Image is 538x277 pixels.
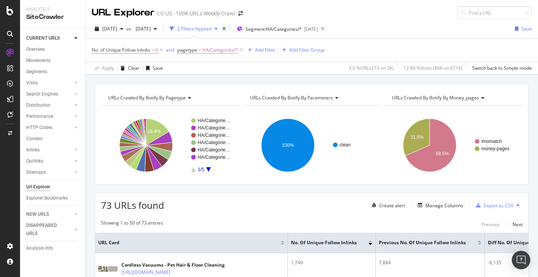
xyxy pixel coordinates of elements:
div: 3.6 % URLs ( 73 on 2K ) [349,65,394,71]
text: 68.5% [436,151,449,156]
button: Segment:HA/Categories/*[DATE] [234,23,318,35]
button: Save [512,23,532,35]
div: Distribution [26,101,50,109]
h4: URLs Crawled By Botify By money_pages [390,92,516,104]
a: HTTP Codes [26,124,72,132]
span: Previous No. of Unique Follow Inlinks [379,239,466,246]
span: URLs Crawled By Botify By parameters [250,94,333,101]
button: [DATE] [92,23,126,35]
div: Manage Columns [425,202,463,209]
a: NEW URLS [26,210,72,218]
text: HA/Categorie… [198,140,230,145]
text: clean [340,142,351,148]
button: and [166,46,174,54]
div: A chart. [385,112,521,179]
div: Visits [26,79,38,87]
text: 100% [282,143,294,148]
div: DISAPPEARED URLS [26,222,65,238]
a: DISAPPEARED URLS [26,222,72,238]
a: Visits [26,79,72,87]
span: 73 URLs found [101,199,164,212]
div: CURRENT URLS [26,34,60,42]
button: Create alert [369,199,405,212]
a: Outlinks [26,157,72,165]
div: Clear [128,65,140,71]
text: 16.4% [148,129,161,134]
svg: A chart. [101,112,237,179]
a: Overview [26,45,80,54]
div: Segments [26,68,47,76]
div: 1,749 [291,259,372,266]
text: HA/Categorie… [198,154,230,160]
div: arrow-right-arrow-left [238,11,243,16]
div: Add Filter [255,47,276,53]
text: 1/5 [198,167,204,172]
input: Find a URL [458,6,532,20]
span: URLs Crawled By Botify By pagetype [108,94,186,101]
button: Switch back to Simple mode [469,62,532,74]
div: [DATE] [304,26,318,32]
div: Open Intercom Messenger [512,251,530,269]
div: Sitemaps [26,168,46,176]
span: = [198,47,201,53]
div: 2 Filters Applied [177,25,212,32]
a: Content [26,135,80,143]
div: Outlinks [26,157,43,165]
div: Overview [26,45,45,54]
button: Clear [118,62,140,74]
span: vs [126,25,133,32]
a: Segments [26,68,80,76]
text: HA/Categorie… [198,133,230,138]
img: main image [98,266,118,272]
a: Inlinks [26,146,72,154]
a: Search Engines [26,90,72,98]
text: #nomatch [481,139,502,144]
div: times [221,25,227,33]
span: > [151,47,154,53]
div: Analysis Info [26,244,53,252]
div: HTTP Codes [26,124,52,132]
a: Url Explorer [26,183,80,191]
div: Switch back to Simple mode [472,65,532,71]
div: Apply [102,65,114,71]
div: Url Explorer [26,183,50,191]
text: HA/Categorie… [198,118,230,123]
button: Add Filter Group [279,45,324,55]
span: 2025 Sep. 7th [102,25,117,32]
div: Analytics [26,6,79,13]
span: Segment: HA/Categories/* [245,26,302,32]
text: HA/Categorie… [198,125,230,131]
div: Movements [26,57,50,65]
span: No. of Unique Follow Inlinks [92,47,150,53]
button: Add Filter [245,45,276,55]
span: URL Card [98,239,279,246]
button: [DATE] [133,23,160,35]
h4: URLs Crawled By Botify By pagetype [107,92,232,104]
text: money-pages [481,146,509,151]
h4: URLs Crawled By Botify By parameters [249,92,374,104]
div: Cordless Vacuums - Pet Hair & Floor Cleaning [121,262,225,269]
div: 7,884 [379,259,481,266]
svg: A chart. [243,112,379,179]
div: Performance [26,112,53,121]
button: Previous [481,220,500,229]
a: Distribution [26,101,72,109]
div: LG US - 100K URLs Weekly Crawl [157,10,235,17]
span: HA/Categories/* [202,45,238,55]
div: Showing 1 to 50 of 73 entries [101,220,163,229]
div: URL Explorer [92,6,154,19]
button: Manage Columns [415,201,463,210]
a: [URL][DOMAIN_NAME] [121,269,170,276]
div: Search Engines [26,90,58,98]
a: Performance [26,112,72,121]
div: Next [513,221,523,228]
a: Movements [26,57,80,65]
a: Sitemaps [26,168,72,176]
a: CURRENT URLS [26,34,72,42]
div: Previous [481,221,500,228]
a: Analysis Info [26,244,80,252]
a: Explorer Bookmarks [26,194,80,202]
span: pagetype [177,47,197,53]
